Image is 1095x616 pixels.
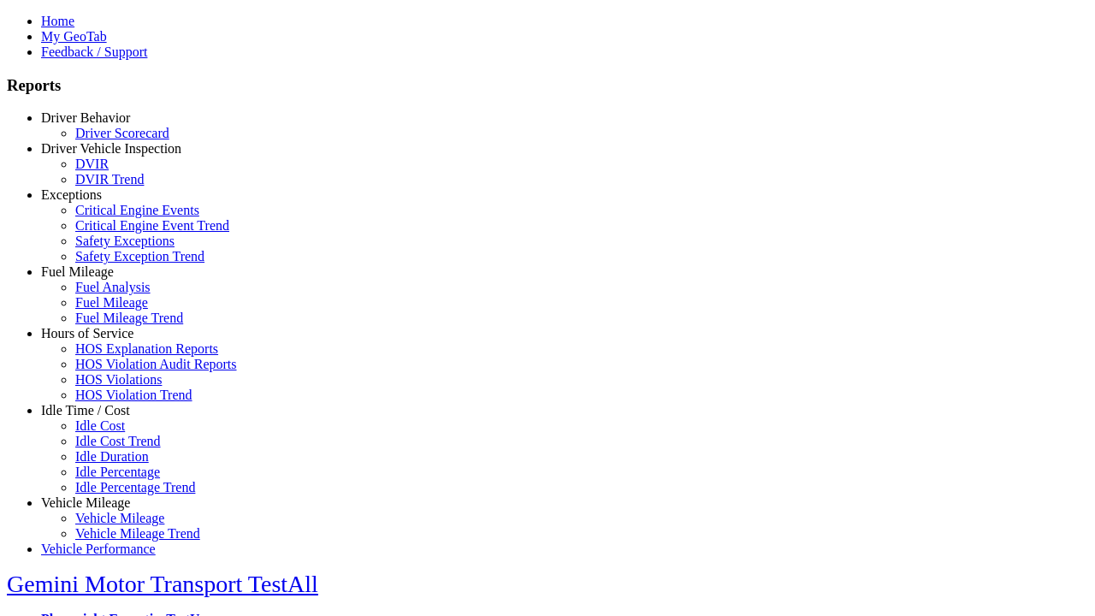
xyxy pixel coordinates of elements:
[75,341,218,356] a: HOS Explanation Reports
[7,571,318,597] a: Gemini Motor Transport TestAll
[75,480,195,495] a: Idle Percentage Trend
[41,187,102,202] a: Exceptions
[75,434,161,448] a: Idle Cost Trend
[75,388,192,402] a: HOS Violation Trend
[41,326,133,341] a: Hours of Service
[41,110,130,125] a: Driver Behavior
[75,295,148,310] a: Fuel Mileage
[75,157,109,171] a: DVIR
[41,29,107,44] a: My GeoTab
[41,264,114,279] a: Fuel Mileage
[41,542,156,556] a: Vehicle Performance
[75,449,149,464] a: Idle Duration
[75,526,200,541] a: Vehicle Mileage Trend
[75,218,229,233] a: Critical Engine Event Trend
[75,511,164,525] a: Vehicle Mileage
[41,403,130,418] a: Idle Time / Cost
[75,280,151,294] a: Fuel Analysis
[75,234,175,248] a: Safety Exceptions
[41,141,181,156] a: Driver Vehicle Inspection
[75,465,160,479] a: Idle Percentage
[7,76,1088,95] h3: Reports
[75,357,237,371] a: HOS Violation Audit Reports
[75,172,144,187] a: DVIR Trend
[41,14,74,28] a: Home
[75,372,162,387] a: HOS Violations
[75,311,183,325] a: Fuel Mileage Trend
[41,495,130,510] a: Vehicle Mileage
[75,126,169,140] a: Driver Scorecard
[41,44,147,59] a: Feedback / Support
[75,203,199,217] a: Critical Engine Events
[75,249,204,264] a: Safety Exception Trend
[75,418,125,433] a: Idle Cost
